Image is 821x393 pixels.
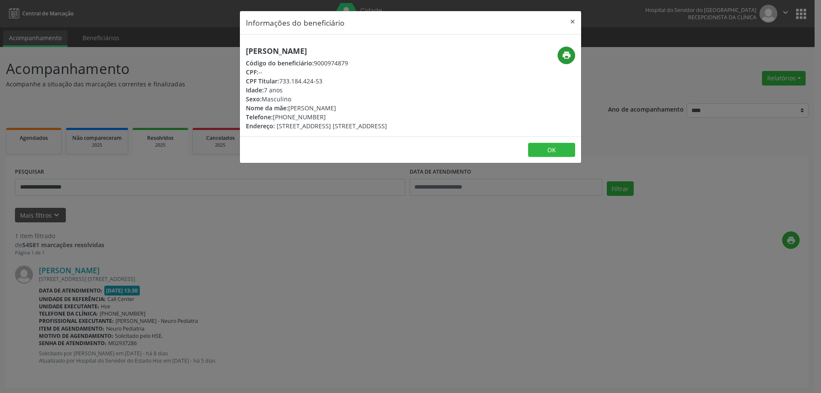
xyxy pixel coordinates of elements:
[246,68,387,77] div: --
[558,47,575,64] button: print
[246,47,387,56] h5: [PERSON_NAME]
[246,17,345,28] h5: Informações do beneficiário
[246,122,275,130] span: Endereço:
[246,86,387,95] div: 7 anos
[246,86,264,94] span: Idade:
[562,50,571,60] i: print
[246,104,288,112] span: Nome da mãe:
[246,95,387,103] div: Masculino
[246,112,387,121] div: [PHONE_NUMBER]
[246,95,262,103] span: Sexo:
[246,68,258,76] span: CPF:
[246,59,314,67] span: Código do beneficiário:
[528,143,575,157] button: OK
[246,113,273,121] span: Telefone:
[564,11,581,32] button: Close
[277,122,387,130] span: [STREET_ADDRESS] [STREET_ADDRESS]
[246,59,387,68] div: 9000974879
[246,77,279,85] span: CPF Titular:
[246,103,387,112] div: [PERSON_NAME]
[246,77,387,86] div: 733.184.424-53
